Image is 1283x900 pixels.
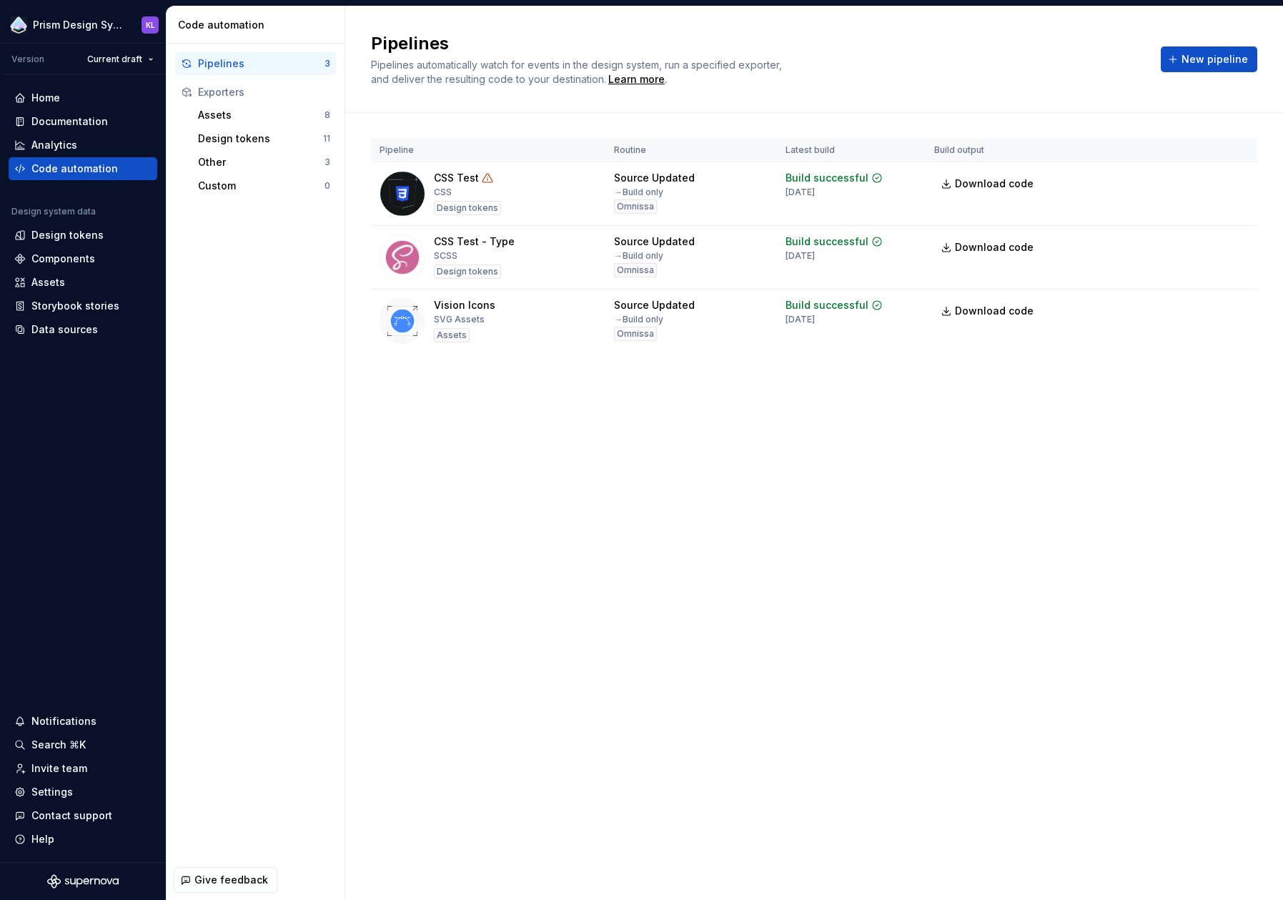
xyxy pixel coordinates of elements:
div: 8 [325,109,330,121]
div: Design tokens [434,201,501,215]
a: Home [9,86,157,109]
a: Data sources [9,318,157,341]
div: Build successful [786,234,868,249]
span: Pipelines automatically watch for events in the design system, run a specified exporter, and deli... [371,59,785,85]
div: Analytics [31,138,77,152]
th: Build output [926,139,1051,162]
button: Give feedback [174,867,277,893]
div: [DATE] [786,314,815,325]
div: Source Updated [614,171,695,185]
a: Settings [9,781,157,803]
span: Download code [955,304,1034,318]
div: Design system data [11,206,96,217]
div: SVG Assets [434,314,485,325]
div: Code automation [31,162,118,176]
div: Prism Design System [33,18,124,32]
div: 3 [325,157,330,168]
h2: Pipelines [371,32,1144,55]
span: Give feedback [194,873,268,887]
button: Search ⌘K [9,733,157,756]
div: Design tokens [31,228,104,242]
div: Settings [31,785,73,799]
a: Design tokens [9,224,157,247]
div: Data sources [31,322,98,337]
div: Invite team [31,761,87,776]
div: 3 [325,58,330,69]
div: Assets [31,275,65,290]
div: Contact support [31,808,112,823]
div: Other [198,155,325,169]
a: Analytics [9,134,157,157]
a: Custom0 [192,174,336,197]
div: 11 [323,133,330,144]
div: Home [31,91,60,105]
div: → Build only [614,187,663,198]
button: Current draft [81,49,160,69]
div: Omnissa [614,327,657,341]
div: Version [11,54,44,65]
div: Components [31,252,95,266]
div: Omnissa [614,263,657,277]
div: Search ⌘K [31,738,86,752]
div: [DATE] [786,187,815,198]
div: Exporters [198,85,330,99]
div: CSS Test [434,171,479,185]
div: Pipelines [198,56,325,71]
div: SCSS [434,250,457,262]
a: Assets [9,271,157,294]
a: Code automation [9,157,157,180]
a: Invite team [9,757,157,780]
div: 0 [325,180,330,192]
div: CSS Test - Type [434,234,515,249]
th: Latest build [777,139,926,162]
svg: Supernova Logo [47,874,119,889]
button: Help [9,828,157,851]
div: Notifications [31,714,96,728]
div: Assets [434,328,470,342]
div: Storybook stories [31,299,119,313]
a: Learn more [608,72,665,86]
button: New pipeline [1161,46,1257,72]
a: Download code [934,171,1043,197]
div: Documentation [31,114,108,129]
button: Prism Design SystemKL [3,9,163,40]
span: New pipeline [1182,52,1248,66]
a: Components [9,247,157,270]
button: Assets8 [192,104,336,127]
button: Design tokens11 [192,127,336,150]
span: Download code [955,240,1034,254]
button: Notifications [9,710,157,733]
div: Design tokens [434,264,501,279]
div: Build successful [786,298,868,312]
div: Assets [198,108,325,122]
a: Download code [934,234,1043,260]
div: Source Updated [614,234,695,249]
a: Storybook stories [9,295,157,317]
div: Source Updated [614,298,695,312]
span: . [606,74,667,85]
a: Documentation [9,110,157,133]
div: CSS [434,187,452,198]
div: KL [146,19,155,31]
div: Custom [198,179,325,193]
button: Other3 [192,151,336,174]
a: Download code [934,298,1043,324]
div: Omnissa [614,199,657,214]
img: 106765b7-6fc4-4b5d-8be0-32f944830029.png [10,16,27,34]
span: Current draft [87,54,142,65]
div: → Build only [614,250,663,262]
th: Routine [605,139,777,162]
div: Vision Icons [434,298,495,312]
div: Code automation [178,18,339,32]
div: Build successful [786,171,868,185]
div: Design tokens [198,132,323,146]
button: Pipelines3 [175,52,336,75]
div: → Build only [614,314,663,325]
div: [DATE] [786,250,815,262]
